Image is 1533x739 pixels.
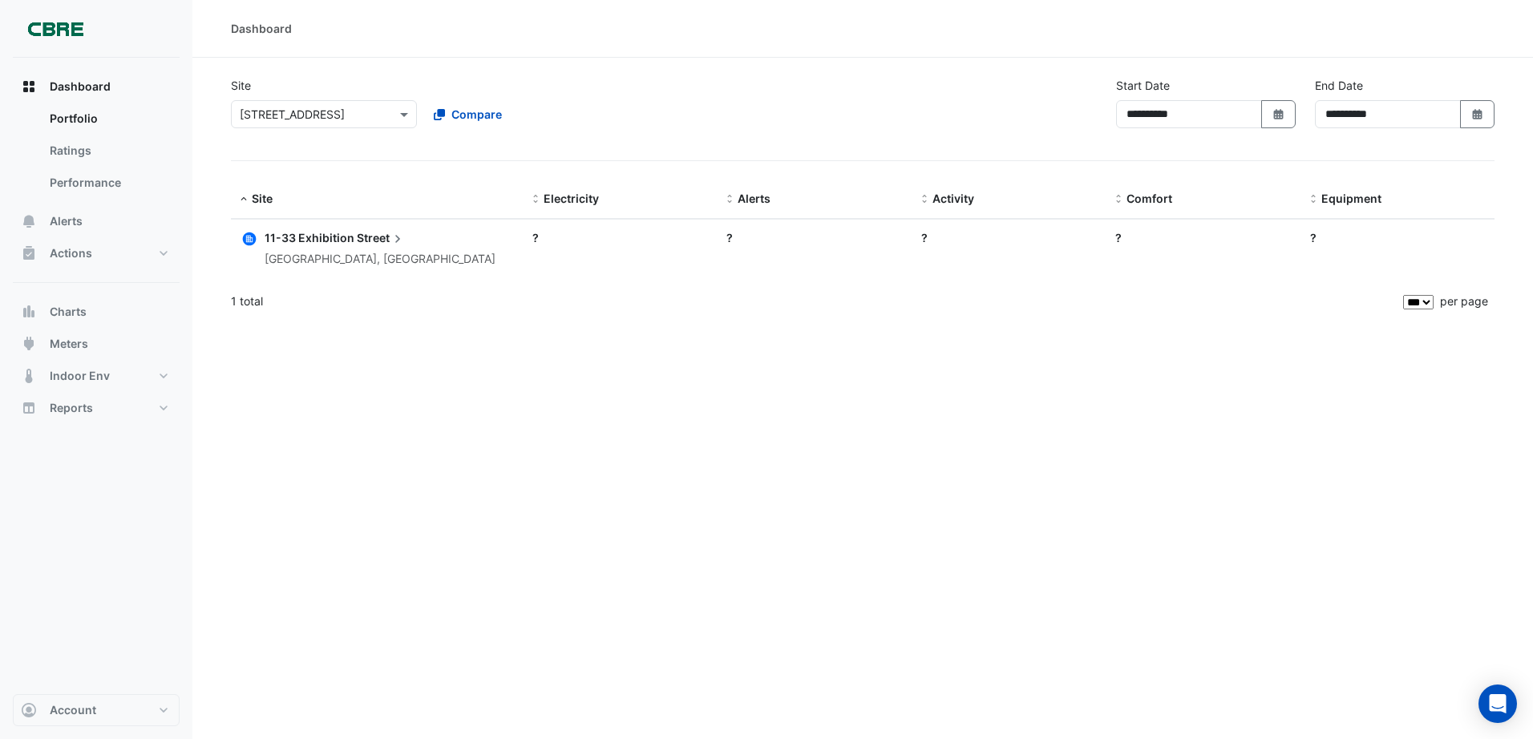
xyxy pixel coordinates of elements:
span: Equipment [1321,192,1381,205]
span: Alerts [738,192,771,205]
app-icon: Reports [21,400,37,416]
div: Open Intercom Messenger [1478,684,1517,723]
a: Performance [37,167,180,199]
div: [GEOGRAPHIC_DATA], [GEOGRAPHIC_DATA] [265,250,495,269]
span: Site [252,192,273,205]
span: Reports [50,400,93,416]
app-icon: Indoor Env [21,368,37,384]
label: Site [231,77,251,94]
a: Ratings [37,135,180,167]
span: Charts [50,304,87,320]
app-icon: Alerts [21,213,37,229]
div: ? [921,229,1096,246]
span: Account [50,702,96,718]
span: Dashboard [50,79,111,95]
div: Dashboard [13,103,180,205]
span: Compare [451,106,502,123]
button: Charts [13,296,180,328]
span: Indoor Env [50,368,110,384]
button: Compare [423,100,512,128]
span: Street [357,229,406,247]
span: per page [1440,294,1488,308]
button: Meters [13,328,180,360]
fa-icon: Select Date [1470,107,1485,121]
button: Dashboard [13,71,180,103]
app-icon: Meters [21,336,37,352]
button: Indoor Env [13,360,180,392]
fa-icon: Select Date [1272,107,1286,121]
div: ? [1115,229,1290,246]
div: ? [1310,229,1485,246]
span: Alerts [50,213,83,229]
span: Meters [50,336,88,352]
app-icon: Charts [21,304,37,320]
img: Company Logo [19,13,91,45]
div: Dashboard [231,20,292,37]
label: End Date [1315,77,1363,94]
a: Portfolio [37,103,180,135]
span: Actions [50,245,92,261]
div: ? [726,229,901,246]
button: Reports [13,392,180,424]
app-icon: Actions [21,245,37,261]
div: ? [532,229,707,246]
app-icon: Dashboard [21,79,37,95]
span: Electricity [544,192,599,205]
div: 1 total [231,281,1400,321]
span: 11-33 Exhibition [265,231,354,244]
span: Activity [932,192,974,205]
button: Alerts [13,205,180,237]
button: Actions [13,237,180,269]
span: Comfort [1126,192,1172,205]
button: Account [13,694,180,726]
label: Start Date [1116,77,1170,94]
